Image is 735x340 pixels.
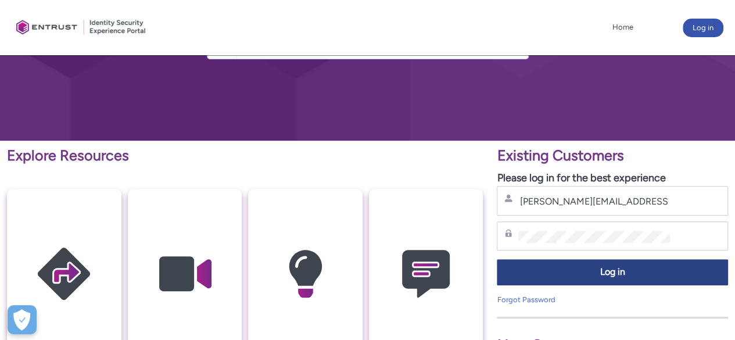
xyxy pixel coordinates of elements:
input: Username [518,195,669,207]
button: Open Preferences [8,305,37,334]
span: Log in [504,266,720,279]
img: Knowledge Articles [250,212,360,337]
img: Getting Started [9,212,119,337]
img: Contact Support [371,212,481,337]
p: Explore Resources [7,145,483,167]
img: Video Guides [130,212,240,337]
a: Home [609,19,636,36]
p: Existing Customers [497,145,728,167]
div: Cookie Preferences [8,305,37,334]
button: Log in [497,259,728,285]
button: Log in [683,19,723,37]
a: Forgot Password [497,295,555,304]
p: Please log in for the best experience [497,170,728,186]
